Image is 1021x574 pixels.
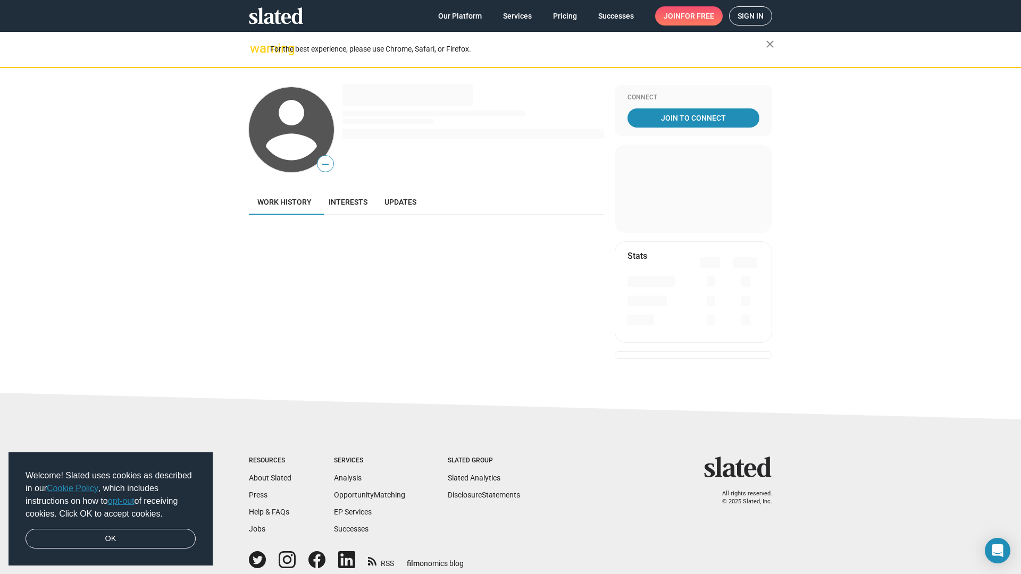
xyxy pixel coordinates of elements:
[384,198,416,206] span: Updates
[334,508,372,516] a: EP Services
[985,538,1010,563] div: Open Intercom Messenger
[250,42,263,55] mat-icon: warning
[249,457,291,465] div: Resources
[545,6,585,26] a: Pricing
[627,250,647,261] mat-card-title: Stats
[598,6,634,26] span: Successes
[627,94,759,102] div: Connect
[553,6,577,26] span: Pricing
[711,490,772,505] p: All rights reserved. © 2025 Slated, Inc.
[503,6,532,26] span: Services
[249,491,267,499] a: Press
[764,38,776,50] mat-icon: close
[249,474,291,482] a: About Slated
[249,508,289,516] a: Help & FAQs
[407,559,420,568] span: film
[334,525,369,533] a: Successes
[681,6,714,26] span: for free
[438,6,482,26] span: Our Platform
[590,6,642,26] a: Successes
[320,189,376,215] a: Interests
[249,525,265,533] a: Jobs
[108,496,135,505] a: opt-out
[655,6,723,26] a: Joinfor free
[26,469,196,520] span: Welcome! Slated uses cookies as described in our , which includes instructions on how to of recei...
[729,6,772,26] a: Sign in
[448,474,500,482] a: Slated Analytics
[47,484,98,493] a: Cookie Policy
[448,491,520,499] a: DisclosureStatements
[9,452,213,566] div: cookieconsent
[329,198,367,206] span: Interests
[738,7,764,25] span: Sign in
[627,108,759,128] a: Join To Connect
[448,457,520,465] div: Slated Group
[664,6,714,26] span: Join
[334,457,405,465] div: Services
[334,491,405,499] a: OpportunityMatching
[317,157,333,171] span: —
[334,474,362,482] a: Analysis
[495,6,540,26] a: Services
[368,552,394,569] a: RSS
[270,42,766,56] div: For the best experience, please use Chrome, Safari, or Firefox.
[376,189,425,215] a: Updates
[430,6,490,26] a: Our Platform
[630,108,757,128] span: Join To Connect
[26,529,196,549] a: dismiss cookie message
[249,189,320,215] a: Work history
[407,550,464,569] a: filmonomics blog
[257,198,312,206] span: Work history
